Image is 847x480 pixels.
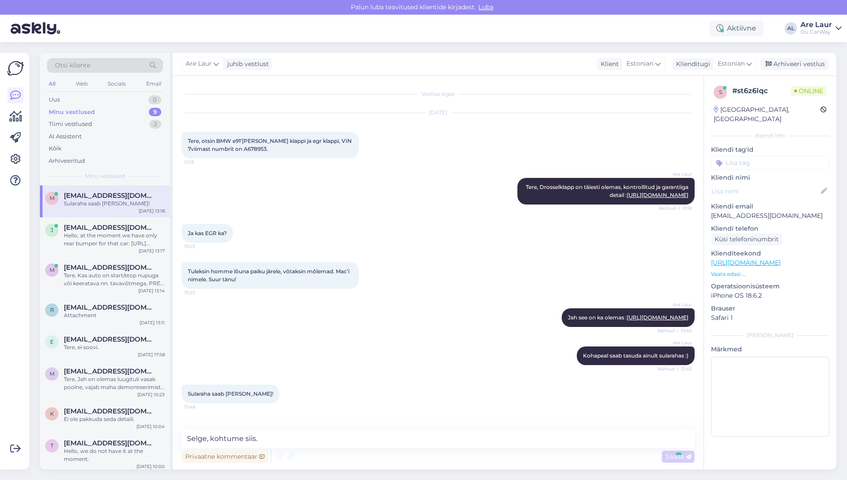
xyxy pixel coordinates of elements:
[627,314,688,321] a: [URL][DOMAIN_NAME]
[711,259,781,267] a: [URL][DOMAIN_NAME]
[711,270,829,278] p: Vaata edasi ...
[672,59,710,69] div: Klienditugi
[711,313,829,323] p: Safari 1
[7,60,24,77] img: Askly Logo
[627,192,688,198] a: [URL][DOMAIN_NAME]
[64,264,156,271] span: mmventsel@gmail.com
[583,352,688,359] span: Kohapeal saab tasuda ainult sularahas :)
[800,21,832,28] div: Are Laur
[64,447,165,463] div: Hello, we do not have it at the moment.
[149,108,161,117] div: 9
[64,224,156,232] span: jur.Podolski@mail.ru
[55,61,90,70] span: Otsi kliente
[64,192,156,200] span: Mac.ojasmaa@gmail.com
[659,205,692,212] span: Nähtud ✓ 13:18
[182,109,695,117] div: [DATE]
[711,282,829,291] p: Operatsioonisüsteem
[50,410,54,417] span: k
[718,59,745,69] span: Estonian
[184,243,218,250] span: 13:23
[568,314,688,321] span: Jah see on ka olemas :
[711,145,829,154] p: Kliendi tag'id
[184,404,218,410] span: 13:46
[711,186,819,196] input: Lisa nimi
[186,59,212,69] span: Are Laur
[49,157,85,165] div: Arhiveeritud
[51,227,53,233] span: j
[64,303,156,311] span: rasmusjalast650@gmail.com
[64,200,165,208] div: Sularaha saab [PERSON_NAME]!
[85,172,125,180] span: Minu vestlused
[149,120,161,129] div: 2
[657,327,692,334] span: Nähtud ✓ 13:45
[144,78,163,90] div: Email
[711,249,829,258] p: Klienditeekond
[184,289,218,296] span: 13:23
[714,105,820,124] div: [GEOGRAPHIC_DATA], [GEOGRAPHIC_DATA]
[711,233,782,245] div: Küsi telefoninumbrit
[50,267,54,273] span: m
[50,338,54,345] span: e
[64,407,156,415] span: kaarelkutsaar687@gmail.com
[709,20,763,36] div: Aktiivne
[760,58,828,70] div: Arhiveeri vestlus
[711,156,829,169] input: Lisa tag
[597,59,619,69] div: Klient
[711,304,829,313] p: Brauser
[188,268,351,283] span: Tuleksin homme lõuna paiku järele, võtaksin mõlemad. Mac’i nimele. Suur tänu!
[711,291,829,300] p: iPhone OS 18.6.2
[138,287,165,294] div: [DATE] 13:14
[138,351,165,358] div: [DATE] 17:58
[137,391,165,398] div: [DATE] 10:23
[139,248,165,254] div: [DATE] 13:17
[50,370,54,377] span: M
[64,311,165,319] div: Attachment
[74,78,89,90] div: Web
[188,138,353,152] span: Tere, otsin BMW e91’[PERSON_NAME] klappi ja egr klappi, VIN 7viimast numbrit on A678953.
[47,78,57,90] div: All
[791,86,827,96] span: Online
[49,132,82,141] div: AI Assistent
[106,78,128,90] div: Socials
[188,390,273,397] span: Sularaha saab [PERSON_NAME]!
[711,224,829,233] p: Kliendi telefon
[526,184,690,198] span: Tere, Drosselklapp on täiesti olemas, kontrollitud ja garantiiga detail :
[224,59,269,69] div: juhib vestlust
[49,95,60,104] div: Uus
[136,463,165,470] div: [DATE] 10:00
[64,415,165,423] div: Ei ole pakkuda seda detaili.
[148,95,161,104] div: 0
[659,339,692,346] span: Are Laur
[64,232,165,248] div: Hello, at the moment we have only rear bumper for that car: [URL][DOMAIN_NAME]
[711,331,829,339] div: [PERSON_NAME]
[64,335,156,343] span: erikdzigovskyi@gmail.com
[139,208,165,214] div: [DATE] 13:18
[711,132,829,140] div: Kliendi info
[711,345,829,354] p: Märkmed
[659,301,692,308] span: Are Laur
[184,159,218,165] span: 12:13
[140,319,165,326] div: [DATE] 13:11
[49,144,62,153] div: Kõik
[49,108,95,117] div: Minu vestlused
[476,3,496,11] span: Luba
[711,202,829,211] p: Kliendi email
[64,367,156,375] span: Mere.mere@mail.ee
[800,28,832,35] div: Oü CarWay
[64,271,165,287] div: Tere, Kas auto on start/stop nupuga või keeratava nn. tavavõtmega, PRE võib olla nii üht kui ka t...
[182,90,695,98] div: Vestlus algas
[51,442,54,449] span: t
[188,230,227,236] span: Ja kas EGR ka?
[64,375,165,391] div: Tere, Jah on olemas luugituli vasak poolne, vajab maha demonteerimist 85€
[136,423,165,430] div: [DATE] 10:04
[719,89,722,95] span: s
[49,120,92,129] div: Tiimi vestlused
[732,86,791,96] div: # st6z6lqc
[785,22,797,35] div: AL
[64,439,156,447] span: tavpidos@gmail.com
[64,343,165,351] div: Tere, ei soovi.
[657,366,692,372] span: Nähtud ✓ 13:45
[711,211,829,220] p: [EMAIL_ADDRESS][DOMAIN_NAME]
[711,173,829,182] p: Kliendi nimi
[50,195,54,201] span: M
